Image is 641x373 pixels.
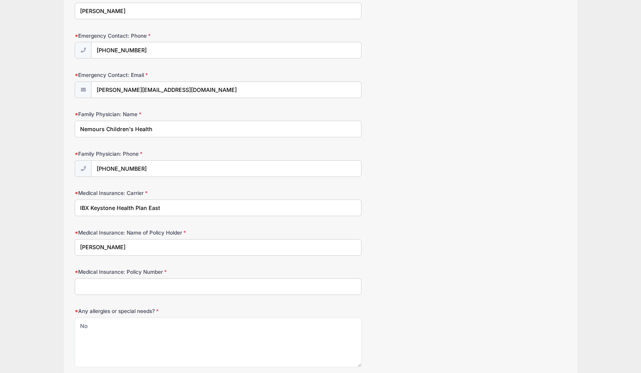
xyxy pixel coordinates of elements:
[75,229,239,236] label: Medical Insurance: Name of Policy Holder
[75,71,239,79] label: Emergency Contact: Email
[75,189,239,197] label: Medical Insurance: Carrier
[75,150,239,158] label: Family Physician: Phone
[75,32,239,40] label: Emergency Contact: Phone
[91,160,362,177] input: (xxx) xxx-xxxx
[91,42,362,58] input: (xxx) xxx-xxxx
[75,307,239,315] label: Any allergies or special needs?
[91,82,362,98] input: email@email.com
[75,268,239,276] label: Medical Insurance: Policy Number
[75,110,239,118] label: Family Physician: Name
